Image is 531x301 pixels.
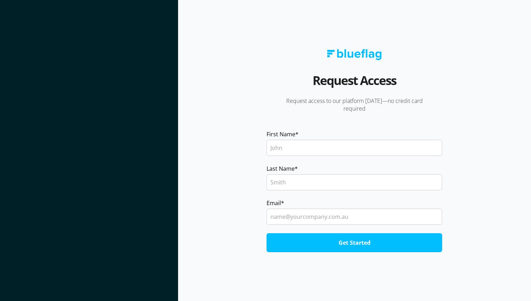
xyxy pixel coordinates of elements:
img: Blue Flag logo [327,49,382,60]
span: Last Name [267,164,295,173]
span: First Name [267,130,295,138]
h2: Request Access [313,71,396,97]
p: Request access to our platform [DATE]—no credit card required [266,97,443,112]
span: Email [267,199,281,207]
input: name@yourcompany.com.au [267,209,442,225]
input: Smith [267,174,442,190]
input: John [267,140,442,156]
input: Get Started [267,233,442,252]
